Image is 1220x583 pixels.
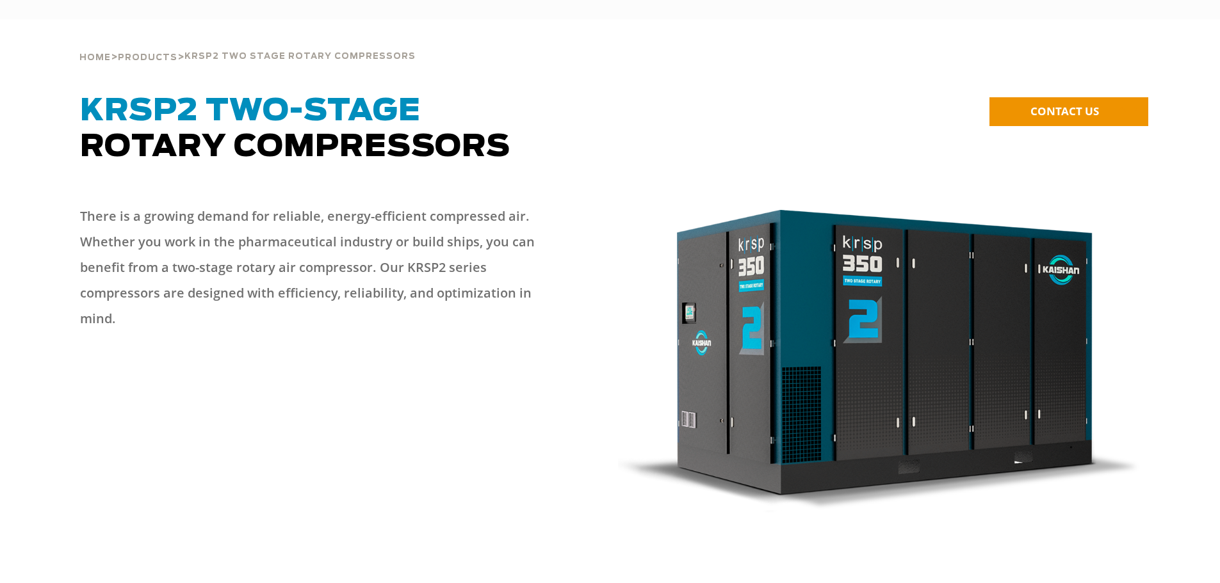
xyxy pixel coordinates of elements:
span: KRSP2 Two-Stage [80,96,421,127]
span: CONTACT US [1030,104,1099,118]
a: CONTACT US [989,97,1148,126]
div: > > [79,19,416,68]
span: Rotary Compressors [80,96,510,163]
a: Home [79,51,111,63]
span: Products [118,54,177,62]
span: krsp2 two stage rotary compressors [184,52,416,61]
img: krsp350 [618,210,1141,513]
p: There is a growing demand for reliable, energy-efficient compressed air. Whether you work in the ... [80,204,559,331]
a: Products [118,51,177,63]
span: Home [79,54,111,62]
